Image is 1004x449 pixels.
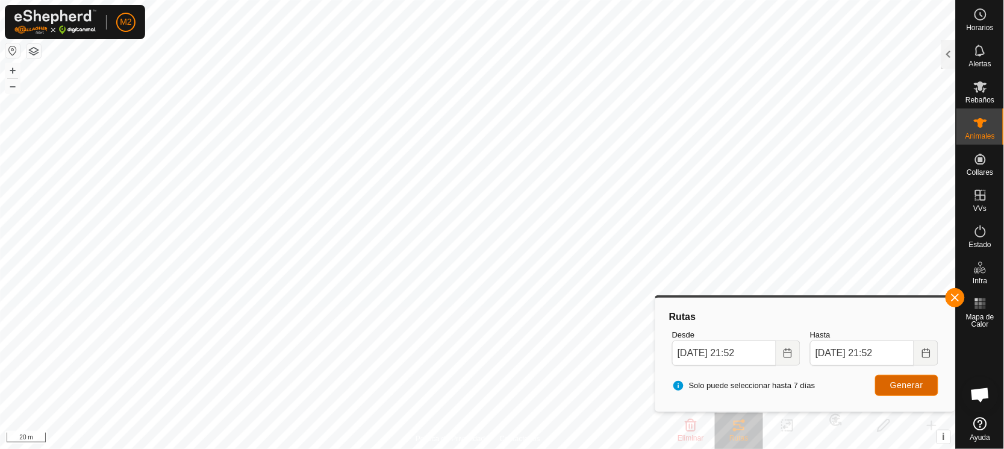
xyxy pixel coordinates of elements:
[967,169,993,176] span: Collares
[943,432,945,442] span: i
[810,329,938,341] label: Hasta
[914,341,938,366] button: Choose Date
[959,313,1001,328] span: Mapa de Calor
[5,79,20,93] button: –
[969,241,991,248] span: Estado
[667,310,943,324] div: Rutas
[776,341,800,366] button: Choose Date
[5,63,20,78] button: +
[875,375,938,396] button: Generar
[965,133,995,140] span: Animales
[962,377,999,413] div: Chat abierto
[672,380,815,392] span: Solo puede seleccionar hasta 7 días
[27,44,41,58] button: Capas del Mapa
[965,96,994,104] span: Rebaños
[937,430,950,444] button: i
[416,433,485,444] a: Política de Privacidad
[973,277,987,284] span: Infra
[672,329,800,341] label: Desde
[970,434,991,441] span: Ayuda
[973,205,987,212] span: VVs
[890,380,923,390] span: Generar
[120,16,131,28] span: M2
[967,24,994,31] span: Horarios
[969,60,991,68] span: Alertas
[500,433,540,444] a: Contáctenos
[5,43,20,58] button: Restablecer Mapa
[956,412,1004,446] a: Ayuda
[14,10,96,34] img: Logo Gallagher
